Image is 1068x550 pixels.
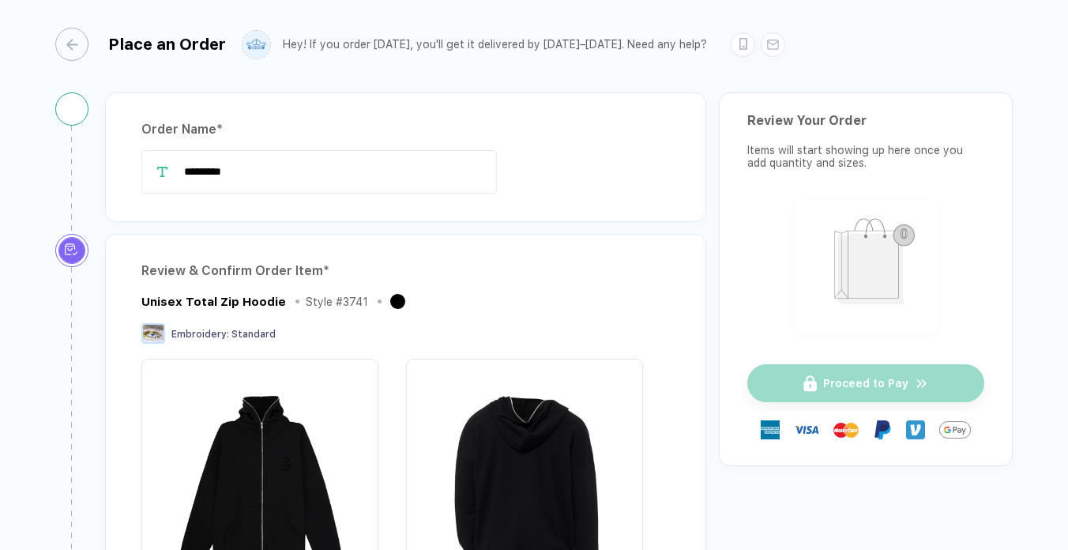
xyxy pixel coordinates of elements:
[873,420,892,439] img: Paypal
[141,323,165,344] img: Embroidery
[231,329,276,340] span: Standard
[794,417,819,443] img: visa
[141,117,670,142] div: Order Name
[833,417,859,443] img: master-card
[141,295,286,309] div: Unisex Total Zip Hoodie
[761,420,780,439] img: express
[906,420,925,439] img: Venmo
[243,31,270,58] img: user profile
[747,144,984,169] div: Items will start showing up here once you add quantity and sizes.
[306,296,368,308] div: Style # 3741
[801,208,931,322] img: shopping_bag.png
[939,414,971,446] img: GPay
[108,35,226,54] div: Place an Order
[283,38,707,51] div: Hey! If you order [DATE], you'll get it delivered by [DATE]–[DATE]. Need any help?
[171,329,229,340] span: Embroidery :
[141,258,670,284] div: Review & Confirm Order Item
[747,113,984,128] div: Review Your Order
